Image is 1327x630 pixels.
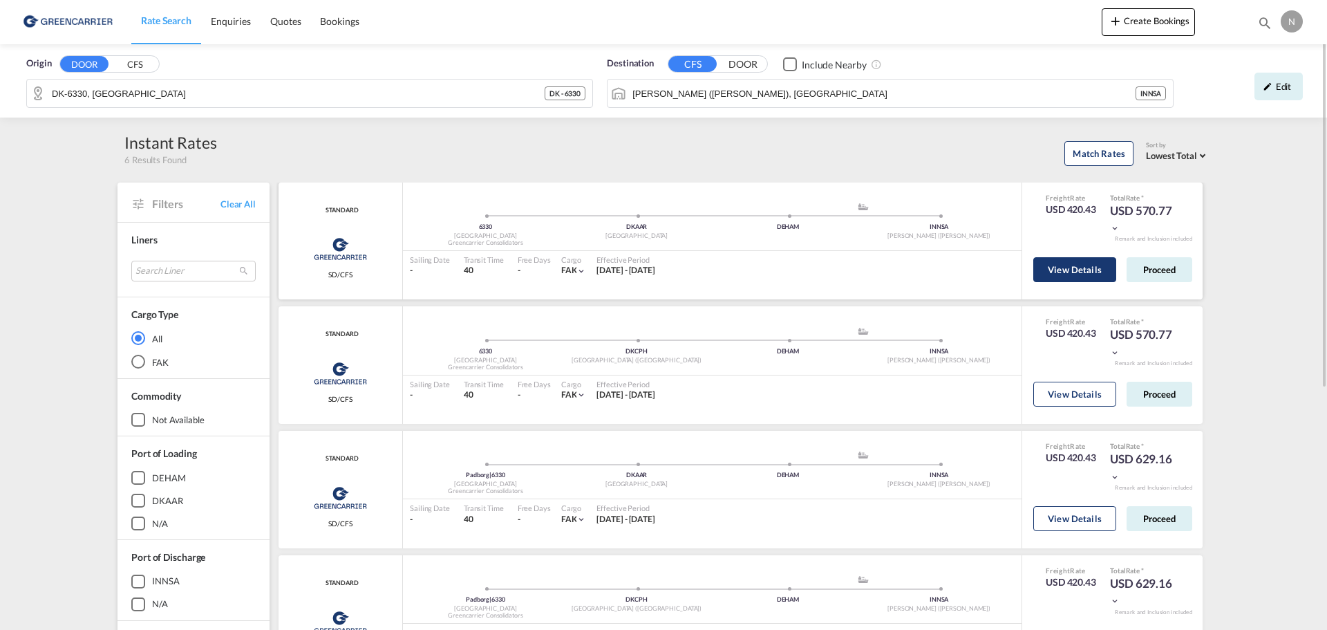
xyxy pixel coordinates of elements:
[1046,566,1096,575] div: Freight Rate
[1104,360,1203,367] div: Remark and Inclusion included
[783,57,867,71] md-checkbox: Checkbox No Ink
[152,517,168,530] div: N/A
[855,576,872,583] md-icon: assets/icons/custom/ship-fill.svg
[410,254,450,265] div: Sailing Date
[1146,141,1210,150] div: Sort by
[561,265,577,275] span: FAK
[1064,141,1133,166] button: Match Rates
[1110,451,1179,484] div: USD 629.16
[719,57,767,73] button: DOOR
[131,517,256,530] md-checkbox: N/A
[131,597,256,611] md-checkbox: N/A
[549,89,581,98] span: DK - 6330
[561,347,713,356] div: DKCPH
[1281,10,1303,33] div: N
[410,232,561,241] div: [GEOGRAPHIC_DATA]
[561,379,587,389] div: Cargo
[131,308,178,322] div: Cargo Type
[596,389,655,401] div: 01 Sep 2025 - 31 Oct 2025
[863,356,1015,365] div: [PERSON_NAME] ([PERSON_NAME])
[1136,86,1167,100] div: INNSA
[220,198,256,210] span: Clear All
[608,80,1173,107] md-input-container: Jawaharlal Nehru (Nhava Sheva), INNSA
[1110,575,1179,609] div: USD 629.16
[1110,203,1179,236] div: USD 570.77
[596,379,655,389] div: Effective Period
[518,503,551,513] div: Free Days
[310,481,371,515] img: Greencarrier Consolidators
[1257,15,1272,36] div: icon-magnify
[131,355,256,369] md-radio-button: FAK
[1046,326,1096,340] div: USD 420.43
[322,454,358,463] span: STANDARD
[1110,326,1179,360] div: USD 570.77
[1140,442,1144,450] span: Subject to Remarks
[464,265,504,277] div: 40
[322,579,358,588] div: Contract / Rate Agreement / Tariff / Spot Pricing Reference Number: STANDARD
[1110,596,1120,606] md-icon: icon-chevron-down
[410,239,561,248] div: Greencarrier Consolidators
[131,494,256,508] md-checkbox: DKAAR
[328,270,352,279] span: SD/CFS
[863,604,1015,613] div: [PERSON_NAME] ([PERSON_NAME])
[518,514,520,526] div: -
[1140,566,1144,575] span: Subject to Remarks
[322,206,358,215] span: STANDARD
[1140,194,1144,202] span: Subject to Remarks
[1110,348,1120,358] md-icon: icon-chevron-down
[464,389,504,401] div: 40
[863,595,1015,604] div: INNSA
[131,471,256,485] md-checkbox: DEHAM
[713,223,864,232] div: DEHAM
[489,471,491,479] span: |
[1263,82,1272,91] md-icon: icon-pencil
[596,389,655,400] span: [DATE] - [DATE]
[1033,506,1116,531] button: View Details
[152,196,220,212] span: Filters
[596,254,655,265] div: Effective Period
[1110,566,1179,575] div: Total Rate
[871,59,882,70] md-icon: Unchecked: Ignores neighbouring ports when fetching rates.Checked : Includes neighbouring ports w...
[131,575,256,589] md-checkbox: INNSA
[410,480,561,489] div: [GEOGRAPHIC_DATA]
[1046,317,1096,326] div: Freight Rate
[1110,472,1120,482] md-icon: icon-chevron-down
[410,363,561,372] div: Greencarrier Consolidators
[464,503,504,513] div: Transit Time
[1046,441,1096,451] div: Freight Rate
[1110,193,1179,203] div: Total Rate
[491,595,505,603] span: 6330
[1046,575,1096,589] div: USD 420.43
[518,265,520,277] div: -
[27,80,592,107] md-input-container: DK-6330, Padborg
[561,223,713,232] div: DKAAR
[596,514,655,524] span: [DATE] - [DATE]
[1046,203,1096,216] div: USD 420.43
[596,503,655,513] div: Effective Period
[802,58,867,72] div: Include Nearby
[863,232,1015,241] div: [PERSON_NAME] ([PERSON_NAME])
[21,6,114,37] img: b0b18ec08afe11efb1d4932555f5f09d.png
[863,480,1015,489] div: [PERSON_NAME] ([PERSON_NAME])
[464,379,504,389] div: Transit Time
[1127,257,1192,282] button: Proceed
[479,223,493,230] span: 6330
[561,389,577,400] span: FAK
[322,330,358,339] div: Contract / Rate Agreement / Tariff / Spot Pricing Reference Number: STANDARD
[1102,8,1195,36] button: icon-plus 400-fgCreate Bookings
[410,389,450,401] div: -
[1033,257,1116,282] button: View Details
[561,471,713,480] div: DKAAR
[479,347,493,355] span: 6330
[668,56,717,72] button: CFS
[152,597,168,610] div: N/A
[561,503,587,513] div: Cargo
[491,471,505,479] span: 6330
[111,57,159,73] button: CFS
[561,254,587,265] div: Cargo
[52,83,545,104] input: Search by Door
[561,604,713,613] div: [GEOGRAPHIC_DATA] ([GEOGRAPHIC_DATA])
[322,330,358,339] span: STANDARD
[1046,193,1096,203] div: Freight Rate
[561,514,577,524] span: FAK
